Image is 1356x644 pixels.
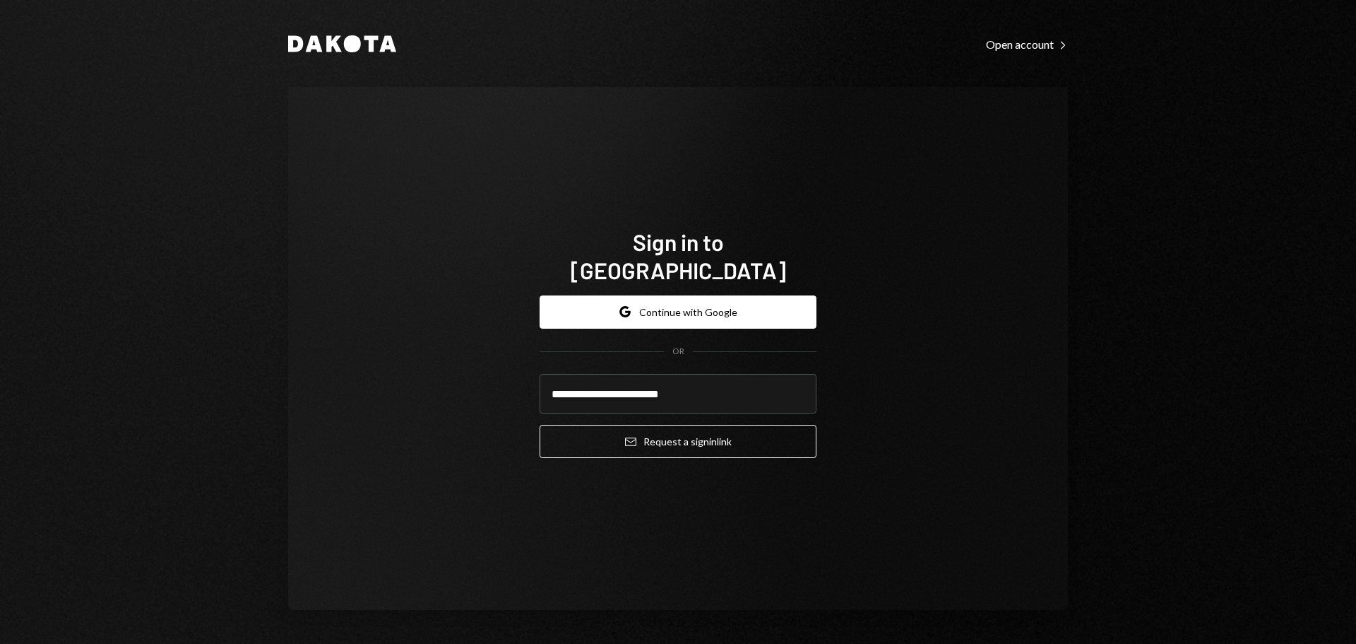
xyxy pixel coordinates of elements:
a: Open account [986,36,1068,52]
button: Continue with Google [540,295,816,329]
button: Request a signinlink [540,425,816,458]
div: OR [672,346,684,358]
keeper-lock: Open Keeper Popup [788,385,805,402]
h1: Sign in to [GEOGRAPHIC_DATA] [540,228,816,284]
div: Open account [986,37,1068,52]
